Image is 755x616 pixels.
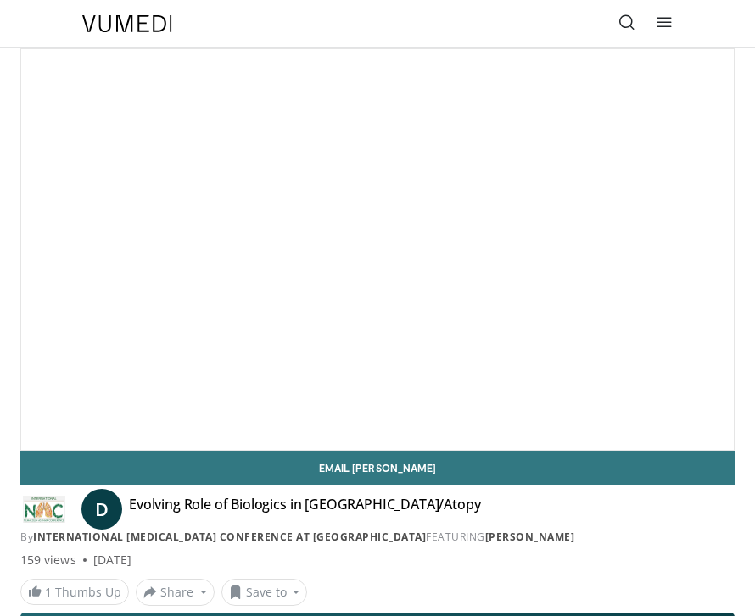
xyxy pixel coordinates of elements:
[21,49,734,450] video-js: Video Player
[20,496,68,523] img: International Asthma Conference at Nemacolin
[45,584,52,600] span: 1
[221,579,308,606] button: Save to
[20,530,735,545] div: By FEATURING
[93,552,131,569] div: [DATE]
[20,552,76,569] span: 159 views
[20,451,735,485] a: Email [PERSON_NAME]
[82,15,172,32] img: VuMedi Logo
[129,496,481,523] h4: Evolving Role of Biologics in [GEOGRAPHIC_DATA]/Atopy
[485,530,575,544] a: [PERSON_NAME]
[20,579,129,605] a: 1 Thumbs Up
[136,579,215,606] button: Share
[81,489,122,530] a: D
[33,530,426,544] a: International [MEDICAL_DATA] Conference at [GEOGRAPHIC_DATA]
